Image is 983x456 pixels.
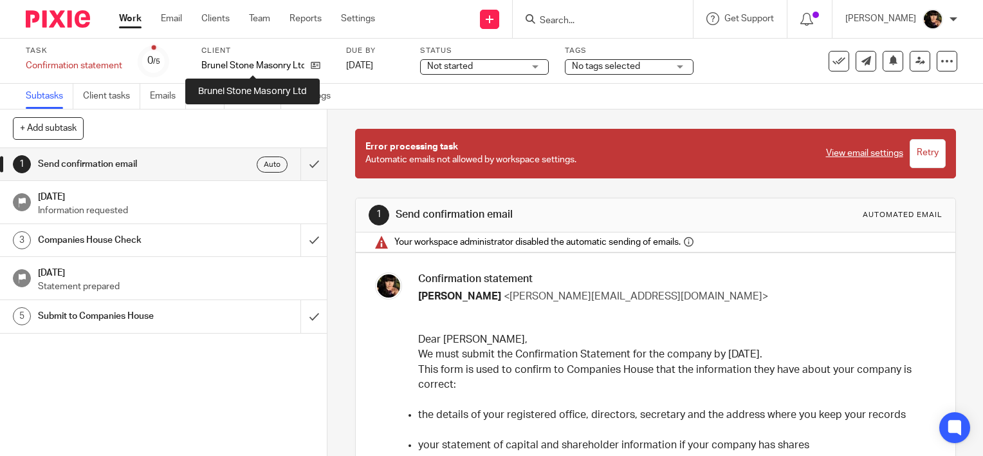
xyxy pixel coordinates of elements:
[291,84,340,109] a: Audit logs
[38,204,315,217] p: Information requested
[418,363,933,393] p: This form is used to confirm to Companies House that the information they have about your company...
[26,59,122,72] div: Confirmation statement
[418,291,501,301] span: [PERSON_NAME]
[26,10,90,28] img: Pixie
[153,58,160,65] small: /5
[684,237,694,247] i: Your workspace administrator disabled the automatic sending of emails. To send these emails autom...
[418,332,933,347] p: Dear [PERSON_NAME],
[249,12,270,25] a: Team
[418,272,933,286] h3: Confirmation statement
[572,62,640,71] span: No tags selected
[418,408,933,423] li: the details of your registered office, directors, secretary and the address where you keep your r...
[394,236,681,249] span: Your workspace administrator disabled the automatic sending of emails.
[38,155,205,174] h1: Send confirmation email
[420,46,549,56] label: Status
[161,12,182,25] a: Email
[13,307,31,325] div: 5
[234,84,281,109] a: Notes (0)
[826,147,903,160] a: View email settings
[38,231,205,250] h1: Companies House Check
[910,139,946,168] input: Retry
[150,84,186,109] a: Emails
[83,84,140,109] a: Client tasks
[923,9,943,30] img: 20210723_200136.jpg
[346,46,404,56] label: Due by
[13,231,31,249] div: 3
[341,12,375,25] a: Settings
[538,15,654,27] input: Search
[38,187,315,204] h1: [DATE]
[38,263,315,280] h1: [DATE]
[26,84,73,109] a: Subtasks
[369,205,389,225] div: 1
[504,291,768,301] span: <[PERSON_NAME][EMAIL_ADDRESS][DOMAIN_NAME]>
[427,62,473,71] span: Not started
[257,157,288,173] div: Auto
[724,14,774,23] span: Get Support
[201,46,330,56] label: Client
[845,12,916,25] p: [PERSON_NAME]
[346,61,373,70] span: [DATE]
[565,46,694,56] label: Tags
[365,140,813,167] p: Automatic emails not allowed by workspace settings.
[365,142,458,151] span: Error processing task
[201,12,230,25] a: Clients
[418,347,933,362] p: We must submit the Confirmation Statement for the company by [DATE].
[418,438,933,453] li: your statement of capital and shareholder information if your company has shares
[13,117,84,139] button: + Add subtask
[119,12,142,25] a: Work
[38,307,205,326] h1: Submit to Companies House
[147,53,160,68] div: 0
[38,280,315,293] p: Statement prepared
[863,210,942,220] div: Automated email
[375,272,402,299] img: 20210723_200136.jpg
[396,208,683,222] h1: Send confirmation email
[13,155,31,173] div: 1
[289,12,322,25] a: Reports
[26,46,122,56] label: Task
[196,84,225,109] a: Files
[201,59,304,72] p: Brunel Stone Masonry Ltd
